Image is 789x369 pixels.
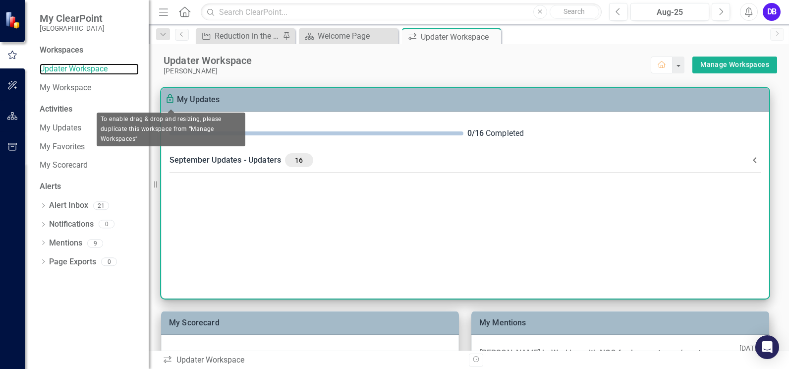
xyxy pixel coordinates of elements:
div: Aug-25 [634,6,706,18]
a: My Favorites [40,141,139,153]
p: [DATE] [739,343,761,358]
span: Search [564,7,585,15]
div: split button [692,57,777,73]
a: Updater Workspace [40,63,139,75]
button: Aug-25 [630,3,709,21]
div: [PERSON_NAME] in [480,346,708,360]
input: Search ClearPoint... [201,3,602,21]
a: My Mentions [479,318,526,327]
small: [GEOGRAPHIC_DATA] [40,24,105,32]
div: September Updates - Updaters16 [162,147,769,173]
div: Alerts [40,181,139,192]
button: Manage Workspaces [692,57,777,73]
div: Open Intercom Messenger [755,335,779,359]
div: 9 [87,239,103,247]
div: Completed [467,128,761,139]
div: Updater Workspace [163,355,461,366]
div: 21 [93,201,109,210]
a: Welcome Page [301,30,395,42]
div: Workspaces [40,45,83,56]
div: Welcome Page [318,30,395,42]
a: Alert Inbox [49,200,88,211]
div: [PERSON_NAME] [164,67,651,75]
a: My Updates [40,123,139,134]
div: 0 / 16 [467,128,484,139]
a: Notifications [49,219,94,230]
img: ClearPoint Strategy [5,11,22,29]
span: 16 [289,156,309,165]
div: To enable drag & drop and resizing, please duplicate this workspace from “Manage Workspaces” [165,94,177,106]
span: My ClearPoint [40,12,105,24]
div: Animal Control [169,347,439,361]
a: Page Exports [49,256,96,268]
a: Working with NGO for low cost spay/ neuter [551,348,708,358]
div: Activities [40,104,139,115]
div: 0 [101,258,117,266]
div: 0 [99,220,114,229]
a: My Workspace [40,82,139,94]
div: Updater Workspace [421,31,499,43]
a: Reduction in the percentage of pets surrendered each quarter [198,30,280,42]
button: DB [763,3,781,21]
a: My Scorecard [40,160,139,171]
a: Manage Workspaces [700,59,769,71]
button: Search [550,5,599,19]
div: To enable drag & drop and resizing, please duplicate this workspace from “Manage Workspaces” [97,113,245,146]
div: Updater Workspace [164,54,651,67]
a: Mentions [49,238,82,249]
a: My Updates [177,95,220,104]
div: Animal Control [162,343,458,365]
div: September Updates - Updaters [169,153,749,167]
div: Reduction in the percentage of pets surrendered each quarter [215,30,280,42]
a: My Scorecard [169,318,220,327]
